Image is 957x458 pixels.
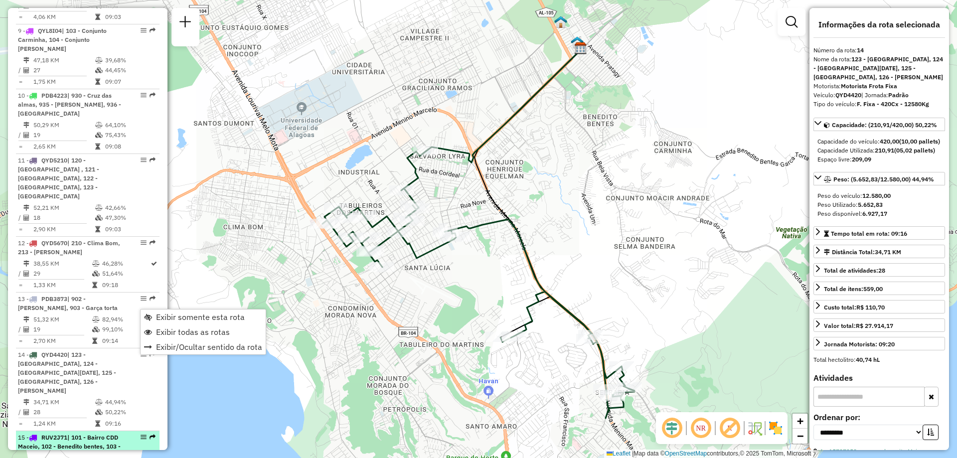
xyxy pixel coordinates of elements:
[607,450,631,457] a: Leaflet
[23,67,29,73] i: Total de Atividades
[768,420,784,436] img: Exibir/Ocultar setores
[18,27,107,52] span: | 103 - Conjunto Carminha, 104 - Conjunto [PERSON_NAME]
[18,92,121,117] span: | 930 - Cruz das almas, 935 - [PERSON_NAME], 936 - [GEOGRAPHIC_DATA]
[604,450,813,458] div: Map data © contributors,© 2025 TomTom, Microsoft
[175,12,195,34] a: Nova sessão e pesquisa
[92,271,100,277] i: % de utilização da cubagem
[156,343,262,351] span: Exibir/Ocultar sentido da rota
[33,314,92,324] td: 51,32 KM
[665,450,707,457] a: OpenStreetMap
[817,155,941,164] div: Espaço livre:
[141,240,147,246] em: Opções
[95,421,100,427] i: Tempo total em rota
[102,314,150,324] td: 82,94%
[18,419,23,429] td: =
[813,355,945,364] div: Total hectolitro:
[151,261,157,267] i: Rota otimizada
[875,147,894,154] strong: 210,91
[23,215,29,221] i: Total de Atividades
[857,100,929,108] strong: F. Fixa - 420Cx - 12580Kg
[156,328,230,336] span: Exibir todas as rotas
[150,27,156,33] em: Rota exportada
[23,205,29,211] i: Distância Total
[813,91,945,100] div: Veículo:
[41,295,67,303] span: PDB3873
[18,407,23,417] td: /
[571,36,584,49] img: FAD CDD Maceio
[18,239,120,256] span: | 210 - Clima Bom, 213 - [PERSON_NAME]
[23,132,29,138] i: Total de Atividades
[18,324,23,334] td: /
[18,224,23,234] td: =
[33,336,92,346] td: 2,70 KM
[18,213,23,223] td: /
[95,409,103,415] i: % de utilização da cubagem
[23,409,29,415] i: Total de Atividades
[718,416,742,440] span: Exibir rótulo
[797,430,803,442] span: −
[18,142,23,152] td: =
[23,122,29,128] i: Distância Total
[105,397,155,407] td: 44,94%
[18,65,23,75] td: /
[141,309,266,324] li: Exibir somente esta rota
[102,269,150,279] td: 51,64%
[813,55,943,81] strong: 123 - [GEOGRAPHIC_DATA], 124 - [GEOGRAPHIC_DATA][DATE], 125 - [GEOGRAPHIC_DATA], 126 - [PERSON_NAME]
[813,118,945,131] a: Capacidade: (210,91/420,00) 50,22%
[813,20,945,29] h4: Informações da rota selecionada
[41,239,67,247] span: QYD5670
[33,324,92,334] td: 19
[23,316,29,322] i: Distância Total
[105,55,155,65] td: 39,68%
[102,336,150,346] td: 09:14
[41,156,67,164] span: QYD5210
[813,263,945,277] a: Total de atividades:28
[150,296,156,302] em: Rota exportada
[41,434,67,441] span: RUV2J71
[95,399,103,405] i: % de utilização do peso
[95,79,100,85] i: Tempo total em rota
[105,120,155,130] td: 64,10%
[105,12,155,22] td: 09:03
[574,42,587,55] img: CDD Maceio
[95,132,103,138] i: % de utilização da cubagem
[793,414,807,429] a: Zoom in
[18,77,23,87] td: =
[105,142,155,152] td: 09:08
[813,337,945,350] a: Jornada Motorista: 09:20
[813,282,945,295] a: Total de itens:559,00
[858,201,883,208] strong: 5.652,83
[833,175,934,183] span: Peso: (5.652,83/12.580,00) 44,94%
[33,12,95,22] td: 4,06 KM
[835,91,861,99] strong: QYD4420
[38,27,62,34] span: QYL8I04
[18,351,116,394] span: 14 -
[23,261,29,267] i: Distância Total
[92,326,100,332] i: % de utilização da cubagem
[797,415,803,427] span: +
[150,92,156,98] em: Rota exportada
[150,434,156,440] em: Rota exportada
[95,57,103,63] i: % de utilização do peso
[824,285,883,294] div: Total de itens:
[95,122,103,128] i: % de utilização do peso
[141,157,147,163] em: Opções
[813,373,945,383] h4: Atividades
[33,280,92,290] td: 1,33 KM
[92,282,97,288] i: Tempo total em rota
[632,450,634,457] span: |
[857,46,864,54] strong: 14
[102,324,150,334] td: 99,10%
[813,46,945,55] div: Número da rota:
[824,267,885,274] span: Total de atividades:
[817,137,941,146] div: Capacidade do veículo:
[813,411,945,423] label: Ordenar por:
[95,226,100,232] i: Tempo total em rota
[824,248,901,257] div: Distância Total:
[33,120,95,130] td: 50,29 KM
[888,91,909,99] strong: Padrão
[894,147,935,154] strong: (05,02 pallets)
[150,157,156,163] em: Rota exportada
[831,230,907,237] span: Tempo total em rota: 09:16
[141,324,266,339] li: Exibir todas as rotas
